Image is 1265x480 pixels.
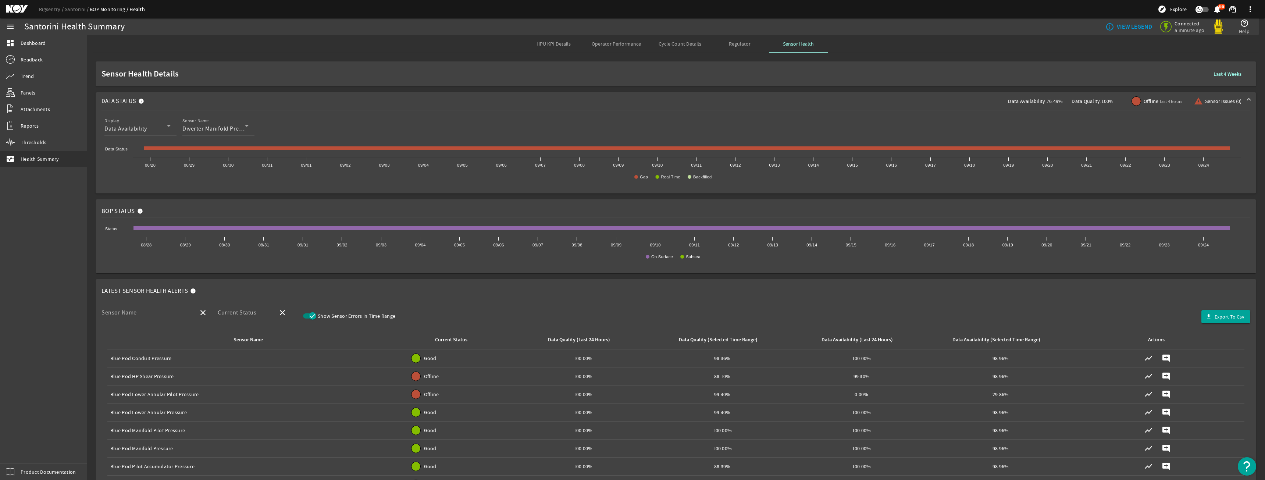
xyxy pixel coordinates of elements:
[1211,19,1226,34] img: Yellowpod.svg
[101,287,188,295] span: Latest Sensor Health Alerts
[101,207,135,215] span: BOP Status
[1214,71,1241,78] b: Last 4 Weeks
[6,39,15,47] mat-icon: dashboard
[1162,354,1170,363] mat-icon: add_comment
[259,243,269,247] text: 08/31
[795,463,929,470] div: 100.00%
[219,243,230,247] text: 08/30
[652,163,663,167] text: 09/10
[110,336,392,344] div: Sensor Name
[656,409,789,416] div: 99.40%
[21,89,36,96] span: Panels
[934,391,1068,398] div: 29.86%
[337,243,348,247] text: 09/02
[1198,163,1209,167] text: 09/24
[611,243,621,247] text: 09/09
[1162,408,1170,417] mat-icon: add_comment
[730,163,741,167] text: 09/12
[1155,3,1190,15] button: Explore
[1162,372,1170,381] mat-icon: add_comment
[65,6,90,13] a: Santorini
[110,409,395,416] div: Blue Pod Lower Annular Pressure
[24,23,125,31] div: Santorini Health Summary
[424,463,436,470] span: Good
[457,163,468,167] text: 09/05
[769,163,780,167] text: 09/13
[795,355,929,362] div: 100.00%
[110,355,395,362] div: Blue Pod Conduit Pressure
[1208,67,1247,81] button: Last 4 Weeks
[96,92,1256,110] mat-expansion-panel-header: Data StatusData Availability:76.49%Data Quality:100%Offlinelast 4 hoursSensor Issues (0)
[795,409,929,416] div: 100.00%
[1159,243,1170,247] text: 09/23
[21,139,47,146] span: Thresholds
[1148,336,1165,344] div: Actions
[101,92,147,110] mat-panel-title: Data Status
[574,163,585,167] text: 09/08
[516,336,647,344] div: Data Quality (Last 24 Hours)
[640,175,648,179] text: Gap
[1002,243,1013,247] text: 09/19
[1215,313,1244,320] span: Export To Csv
[6,154,15,163] mat-icon: monitor_heart
[6,22,15,31] mat-icon: menu
[1175,20,1206,27] span: Connected
[340,163,350,167] text: 09/02
[1162,426,1170,435] mat-icon: add_comment
[1120,243,1130,247] text: 09/22
[1072,98,1101,104] span: Data Quality:
[934,373,1068,380] div: 98.96%
[96,110,1256,193] div: Data StatusData Availability:76.49%Data Quality:100%Offlinelast 4 hoursSensor Issues (0)
[1175,27,1206,33] span: a minute ago
[795,427,929,434] div: 100.00%
[1213,6,1221,13] button: 66
[656,445,789,452] div: 100.00%
[767,243,778,247] text: 09/13
[656,463,789,470] div: 88.39%
[1003,163,1014,167] text: 09/19
[1191,95,1244,108] button: Sensor Issues (0)
[886,163,897,167] text: 09/16
[1170,6,1187,13] span: Explore
[1144,97,1183,105] span: Offline
[379,163,390,167] text: 09/03
[847,163,858,167] text: 09/15
[1008,98,1047,104] span: Data Availability:
[21,39,46,47] span: Dashboard
[686,255,701,259] text: Subsea
[846,243,856,247] text: 09/15
[691,163,702,167] text: 09/11
[105,147,128,151] text: Data Status
[571,243,582,247] text: 09/08
[689,243,700,247] text: 09/11
[182,125,253,132] span: Diverter Manifold Pressure
[129,6,145,13] a: Health
[1042,163,1053,167] text: 09/20
[297,243,308,247] text: 09/01
[493,243,504,247] text: 09/06
[424,373,439,380] span: Offline
[1081,243,1091,247] text: 09/21
[1117,23,1152,31] b: VIEW LEGEND
[650,243,660,247] text: 09/10
[424,355,436,362] span: Good
[1159,163,1170,167] text: 09/23
[656,373,789,380] div: 88.10%
[1194,97,1200,106] mat-icon: warning
[21,122,39,129] span: Reports
[496,163,507,167] text: 09/06
[516,409,650,416] div: 100.00%
[1198,243,1209,247] text: 09/24
[656,355,789,362] div: 98.36%
[934,427,1068,434] div: 98.96%
[199,308,207,317] mat-icon: close
[963,243,974,247] text: 09/18
[105,227,117,231] text: Status
[1041,243,1052,247] text: 09/20
[301,163,311,167] text: 09/01
[925,163,936,167] text: 09/17
[223,163,234,167] text: 08/30
[110,373,395,380] div: Blue Pod HP Shear Pressure
[1144,444,1153,453] mat-icon: show_chart
[934,336,1065,344] div: Data Availability (Selected Time Range)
